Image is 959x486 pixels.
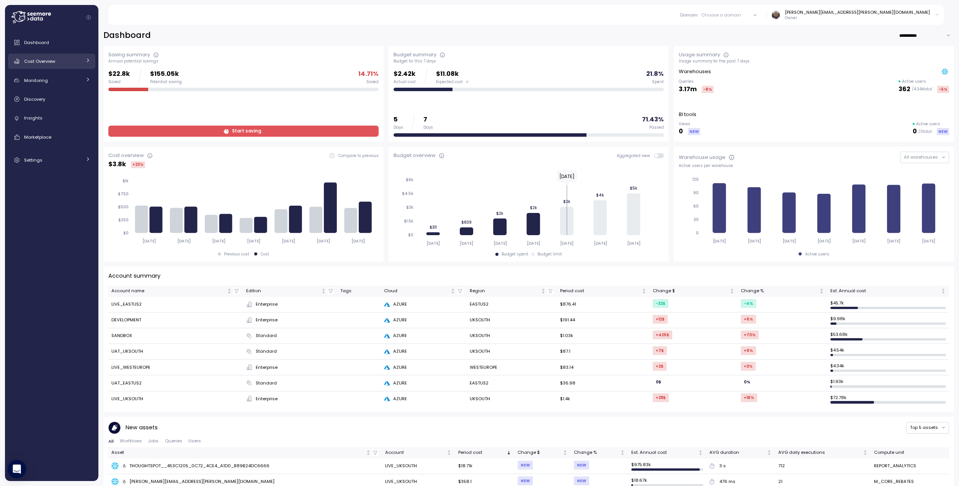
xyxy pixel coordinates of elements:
div: AZURE [384,332,464,339]
p: 5 [394,115,403,125]
div: Period cost [458,449,505,456]
p: 362 [899,84,910,95]
div: Not sorted [321,288,326,294]
th: Period costNot sorted [557,286,650,297]
tspan: [DATE] [783,239,796,244]
div: Account name [111,288,225,295]
div: Not sorted [541,288,546,294]
td: $1.03k [557,328,650,344]
div: Budget summary [394,51,436,59]
th: AccountNot sorted [382,447,455,458]
div: +18 % [741,393,757,402]
p: $2.42k [394,69,416,79]
a: Settings [8,152,95,168]
div: Saved [108,79,130,85]
td: UAT_EASTUS2 [108,375,243,391]
div: 0 $ [653,378,664,386]
div: +9 % [741,346,756,355]
th: Change %Not sorted [571,447,628,458]
th: Period costSorted descending [455,447,514,458]
td: $ 4.34k [827,360,949,375]
td: UAT_UKSOUTH [108,344,243,360]
div: M_CORE_REBATES [874,478,914,485]
div: +7 $ [653,346,667,355]
div: Not sorted [446,450,452,455]
span: Dashboard [24,39,49,46]
th: AVG durationNot sorted [706,447,775,458]
div: [PERSON_NAME][EMAIL_ADDRESS][PERSON_NAME][DOMAIN_NAME] [785,9,930,15]
div: +425 $ [653,331,672,339]
div: Actual cost [394,79,416,85]
p: 7 [423,115,433,125]
button: All warehouses [900,152,949,163]
div: Spent [652,79,664,85]
span: Monitoring [24,77,48,83]
p: Views [679,121,700,127]
div: -8 % [702,86,714,93]
span: Users [188,439,201,443]
a: Dashboard [8,35,95,50]
div: Not sorted [620,450,625,455]
div: NEW [518,461,533,470]
p: Owner [785,15,930,21]
p: $22.8k [108,69,130,79]
tspan: 120 [693,177,699,182]
div: Days [394,125,403,130]
tspan: $6k [406,177,413,182]
td: WESTEUROPE [467,360,557,375]
tspan: [DATE] [888,239,901,244]
p: Warehouses [679,68,711,75]
span: Jobs [148,439,158,443]
td: $191.44 [557,313,650,328]
div: [PERSON_NAME][EMAIL_ADDRESS][PERSON_NAME][DOMAIN_NAME] [122,478,275,485]
img: 1fec6231004fabd636589099c132fbd2 [772,11,780,19]
div: Not sorted [941,288,946,294]
td: EASTUS2 [467,375,557,391]
span: All [108,439,114,443]
div: AZURE [384,396,464,403]
span: Standard [256,348,277,355]
div: Period cost [560,288,640,295]
tspan: [DATE] [527,241,540,246]
div: AZURE [384,301,464,308]
span: Expected cost [436,79,463,85]
div: Usage summary [679,51,720,59]
div: Edition [246,288,320,295]
div: Cost [261,252,269,257]
div: Not sorted [227,288,232,294]
tspan: [DATE] [853,239,866,244]
td: $ 53.68k [827,328,949,344]
div: +70 % [741,331,759,339]
td: $87.1 [557,344,650,360]
p: 14.71 % [358,69,379,79]
p: Compare to previous [338,153,379,159]
td: SANDBOX [108,328,243,344]
div: Est. Annual cost [830,288,939,295]
p: Queries [679,79,714,84]
div: Warehouse usage [679,154,725,161]
div: Active users per warehouse [679,163,949,169]
p: 3.17m [679,84,697,95]
div: NEW [574,476,589,485]
tspan: $5k [630,186,637,191]
tspan: [DATE] [177,239,191,244]
div: AZURE [384,317,464,324]
div: Not sorted [698,450,703,455]
th: AssetNot sorted [108,447,382,458]
td: UKSOUTH [467,328,557,344]
p: 71.43 % [642,115,664,125]
tspan: [DATE] [212,239,225,244]
tspan: $4.5k [402,191,413,196]
div: Change % [574,449,619,456]
div: Open Intercom Messenger [8,460,26,478]
p: 0 [679,126,683,137]
tspan: [DATE] [460,241,473,246]
div: -4 % [741,299,756,308]
div: Active users [805,252,829,257]
div: Potential saving [150,79,182,85]
td: $ 975.83k [628,458,706,474]
div: -32 $ [653,299,668,308]
td: $18.71k [455,458,514,474]
tspan: $2k [529,205,537,210]
div: +12 $ [653,315,668,324]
